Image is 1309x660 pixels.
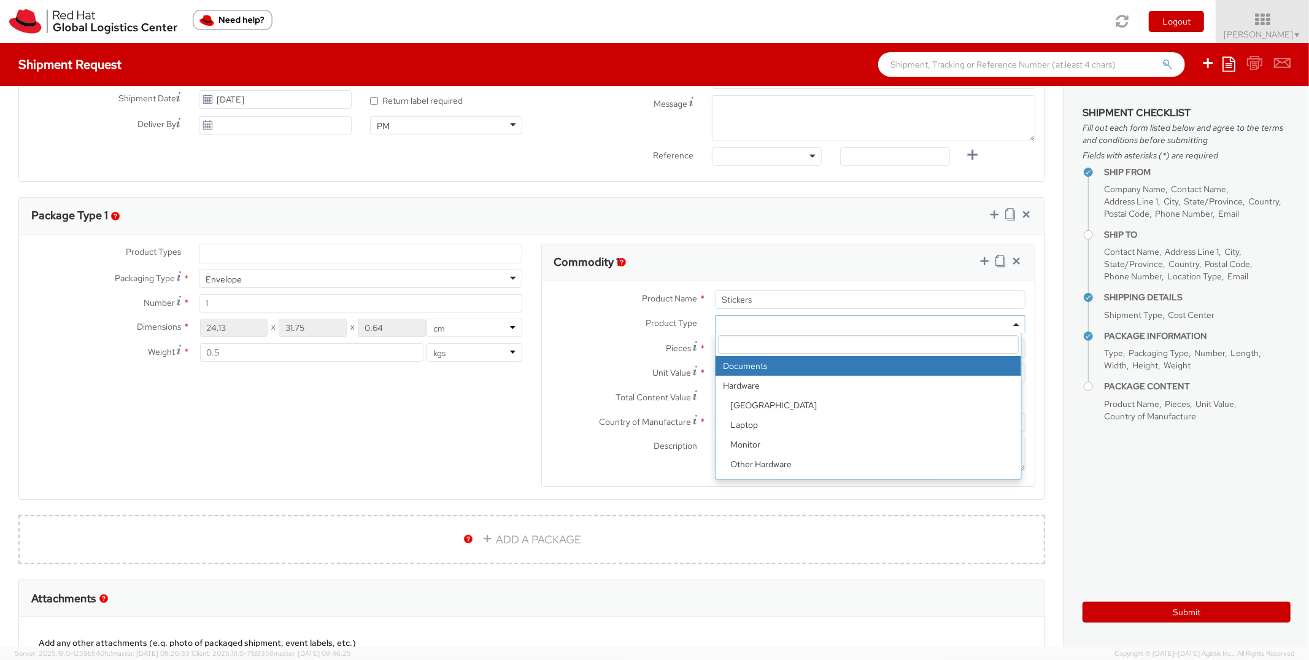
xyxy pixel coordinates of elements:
button: Logout [1149,11,1204,32]
span: Dimensions [137,321,181,332]
span: Pieces [666,343,691,354]
span: Weight [148,346,175,357]
span: Server: 2025.19.0-1259b540fc1 [15,649,190,658]
input: Width [279,319,347,337]
img: rh-logistics-00dfa346123c4ec078e1.svg [9,9,177,34]
span: master, [DATE] 08:26:33 [112,649,190,658]
h3: Attachments [31,592,96,605]
span: Address Line 1 [1104,196,1158,207]
h3: Commodity 1 [554,256,620,268]
strong: Hardware [716,376,1021,395]
span: ▼ [1294,30,1301,40]
li: Documents [716,356,1021,376]
li: Other Hardware [723,454,1021,474]
span: Unit Value [652,367,691,378]
span: Weight [1164,360,1191,371]
input: Height [358,319,426,337]
span: Copyright © [DATE]-[DATE] Agistix Inc., All Rights Reserved [1114,649,1294,659]
span: City [1164,196,1178,207]
span: Contact Name [1171,184,1226,195]
span: City [1224,246,1239,257]
h4: Package Content [1104,382,1291,391]
span: Product Name [642,293,697,304]
span: Email [1227,271,1248,282]
li: Monitor [723,435,1021,454]
span: Width [1104,360,1127,371]
div: Envelope [206,273,242,285]
span: Product Type [646,317,697,328]
span: Client: 2025.18.0-71d3358 [191,649,351,658]
span: Cost Center [1168,309,1214,320]
span: Number [1194,347,1225,359]
span: master, [DATE] 09:46:25 [274,649,351,658]
span: Total Content Value [616,392,691,403]
span: Product Types [126,246,181,257]
li: Hardware [716,376,1021,513]
li: [GEOGRAPHIC_DATA] [723,395,1021,415]
span: Packaging Type [115,273,175,284]
span: Packaging Type [1129,347,1189,359]
h4: Ship From [1104,168,1291,177]
span: Country of Manufacture [599,416,691,427]
h4: Ship To [1104,230,1291,239]
span: Description [654,440,697,451]
span: X [268,319,279,337]
span: Contact Name [1104,246,1159,257]
span: Height [1132,360,1158,371]
button: Need help? [193,10,272,30]
span: [PERSON_NAME] [1224,29,1301,40]
li: Laptop [723,415,1021,435]
span: X [347,319,358,337]
span: Country [1248,196,1279,207]
span: Length [1230,347,1259,359]
span: Email [1218,208,1239,219]
li: Server [723,474,1021,494]
span: Location Type [1167,271,1222,282]
span: Pieces [1165,398,1190,410]
span: State/Province [1184,196,1243,207]
span: Deliver By [137,118,176,131]
h4: Package Information [1104,332,1291,341]
span: Postal Code [1205,258,1250,270]
span: Fill out each form listed below and agree to the terms and conditions before submitting [1083,122,1291,146]
label: Return label required [370,93,465,107]
span: Phone Number [1104,271,1162,282]
span: Number [144,297,175,308]
input: Length [200,319,268,337]
button: Submit [1083,602,1291,623]
span: Shipment Date [118,92,176,105]
div: PM [377,120,390,132]
input: Return label required [370,97,378,105]
span: Company Name [1104,184,1165,195]
span: Address Line 1 [1165,246,1219,257]
div: Add any other attachments (e.g. photo of packaged shipment, event labels, etc.) [39,637,1025,649]
span: Message [654,98,687,109]
input: Shipment, Tracking or Reference Number (at least 4 chars) [878,52,1185,77]
span: Fields with asterisks (*) are required [1083,149,1291,161]
span: Reference [653,150,693,161]
span: Country of Manufacture [1104,411,1196,422]
h3: Shipment Checklist [1083,107,1291,118]
a: ADD A PACKAGE [18,515,1045,564]
span: Type [1104,347,1123,359]
span: Product Name [1104,398,1159,410]
span: Postal Code [1104,208,1149,219]
h4: Shipment Request [18,58,122,71]
span: Country [1168,258,1199,270]
span: State/Province [1104,258,1163,270]
span: Unit Value [1195,398,1234,410]
span: Shipment Type [1104,309,1162,320]
h4: Shipping Details [1104,293,1291,302]
span: Phone Number [1155,208,1213,219]
h3: Package Type 1 [31,209,108,222]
